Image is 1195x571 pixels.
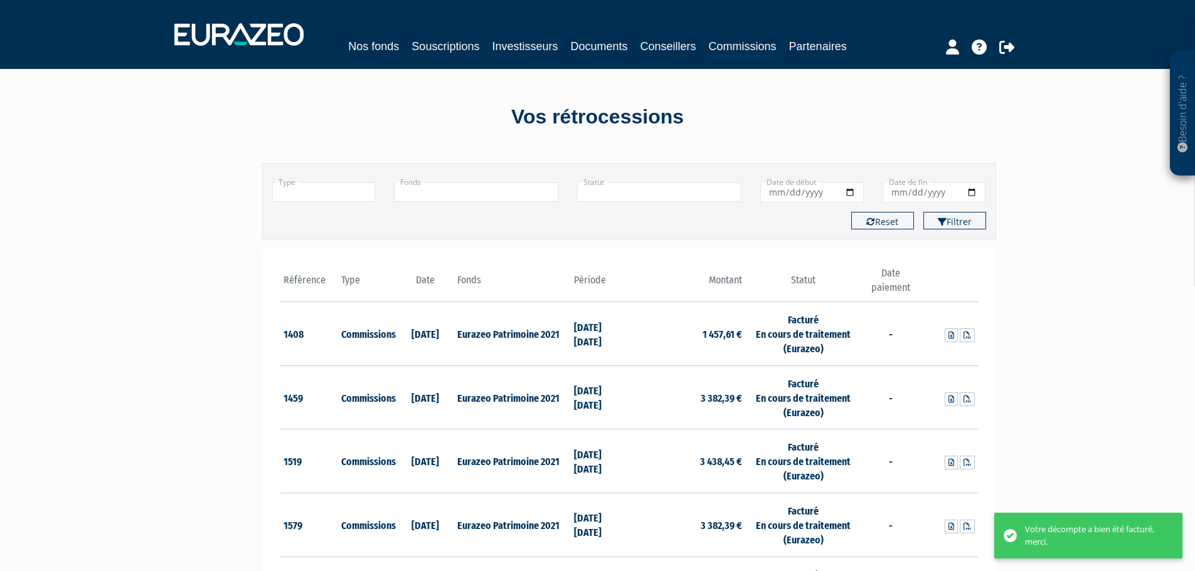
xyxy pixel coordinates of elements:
[1176,57,1190,170] p: Besoin d'aide ?
[629,266,745,302] th: Montant
[338,493,396,557] td: Commissions
[280,493,339,557] td: 1579
[396,266,455,302] th: Date
[454,429,570,493] td: Eurazeo Patrimoine 2021
[396,302,455,366] td: [DATE]
[861,266,920,302] th: Date paiement
[280,429,339,493] td: 1519
[923,212,986,229] button: Filtrer
[396,493,455,557] td: [DATE]
[861,365,920,429] td: -
[454,493,570,557] td: Eurazeo Patrimoine 2021
[571,365,629,429] td: [DATE] [DATE]
[861,302,920,366] td: -
[338,365,396,429] td: Commissions
[492,38,558,55] a: Investisseurs
[629,493,745,557] td: 3 382,39 €
[1025,523,1164,548] div: Votre décompte a bien été facturé, merci.
[571,266,629,302] th: Période
[745,493,861,557] td: Facturé En cours de traitement (Eurazeo)
[338,429,396,493] td: Commissions
[745,266,861,302] th: Statut
[709,38,777,57] a: Commissions
[745,365,861,429] td: Facturé En cours de traitement (Eurazeo)
[454,266,570,302] th: Fonds
[454,302,570,366] td: Eurazeo Patrimoine 2021
[629,302,745,366] td: 1 457,61 €
[240,103,955,132] div: Vos rétrocessions
[396,429,455,493] td: [DATE]
[861,429,920,493] td: -
[280,302,339,366] td: 1408
[338,266,396,302] th: Type
[571,302,629,366] td: [DATE] [DATE]
[412,38,479,55] a: Souscriptions
[745,302,861,366] td: Facturé En cours de traitement (Eurazeo)
[861,493,920,557] td: -
[570,38,627,55] a: Documents
[571,493,629,557] td: [DATE] [DATE]
[571,429,629,493] td: [DATE] [DATE]
[629,365,745,429] td: 3 382,39 €
[629,429,745,493] td: 3 438,45 €
[338,302,396,366] td: Commissions
[396,365,455,429] td: [DATE]
[789,38,847,55] a: Partenaires
[280,266,339,302] th: Référence
[640,38,696,55] a: Conseillers
[745,429,861,493] td: Facturé En cours de traitement (Eurazeo)
[280,365,339,429] td: 1459
[454,365,570,429] td: Eurazeo Patrimoine 2021
[174,23,304,46] img: 1732889491-logotype_eurazeo_blanc_rvb.png
[851,212,914,229] button: Reset
[348,38,399,55] a: Nos fonds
